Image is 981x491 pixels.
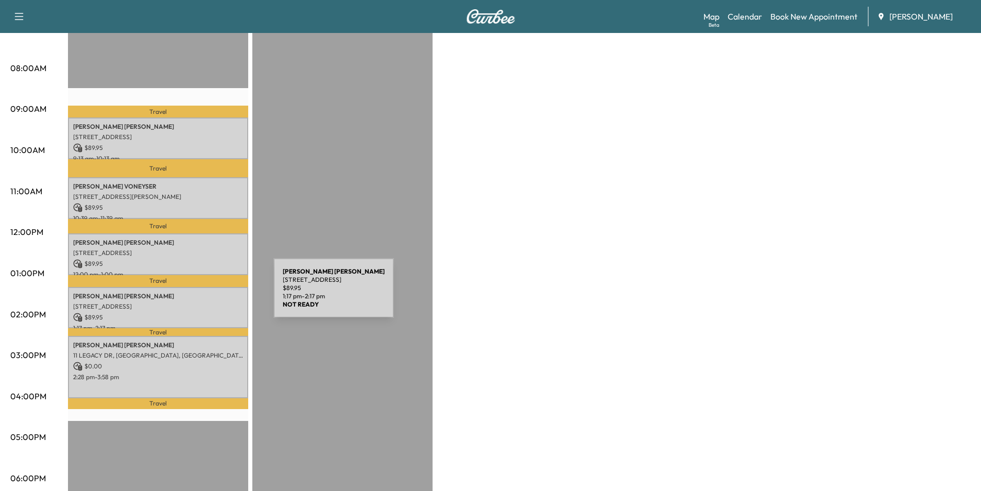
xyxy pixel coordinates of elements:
a: MapBeta [703,10,719,23]
p: 10:00AM [10,144,45,156]
p: 12:00PM [10,226,43,238]
p: [STREET_ADDRESS][PERSON_NAME] [73,193,243,201]
p: $ 89.95 [73,203,243,212]
p: [STREET_ADDRESS] [73,249,243,257]
p: Travel [68,275,248,287]
p: 10:39 am - 11:39 am [73,214,243,223]
div: Beta [709,21,719,29]
p: 04:00PM [10,390,46,402]
p: 11:00AM [10,185,42,197]
p: Travel [68,328,248,336]
p: [PERSON_NAME] [PERSON_NAME] [73,292,243,300]
p: Travel [68,106,248,117]
p: [PERSON_NAME] VONEYSER [73,182,243,191]
p: $ 89.95 [73,259,243,268]
p: 05:00PM [10,431,46,443]
p: Travel [68,219,248,233]
p: 02:00PM [10,308,46,320]
p: 12:00 pm - 1:00 pm [73,270,243,279]
p: 11 LEGACY DR, [GEOGRAPHIC_DATA], [GEOGRAPHIC_DATA], [GEOGRAPHIC_DATA] [73,351,243,360]
p: 09:00AM [10,103,46,115]
p: 08:00AM [10,62,46,74]
p: [PERSON_NAME] [PERSON_NAME] [73,239,243,247]
p: 1:17 pm - 2:17 pm [73,324,243,332]
a: Book New Appointment [770,10,857,23]
p: $ 89.95 [73,143,243,153]
p: $ 0.00 [73,362,243,371]
p: Travel [68,159,248,177]
p: 03:00PM [10,349,46,361]
p: Travel [68,398,248,409]
p: 01:00PM [10,267,44,279]
p: 9:13 am - 10:13 am [73,155,243,163]
p: [PERSON_NAME] [PERSON_NAME] [73,341,243,349]
p: $ 89.95 [73,313,243,322]
p: [STREET_ADDRESS] [73,302,243,311]
p: [STREET_ADDRESS] [73,133,243,141]
a: Calendar [728,10,762,23]
span: [PERSON_NAME] [889,10,953,23]
p: 06:00PM [10,472,46,484]
p: 2:28 pm - 3:58 pm [73,373,243,381]
p: [PERSON_NAME] [PERSON_NAME] [73,123,243,131]
img: Curbee Logo [466,9,515,24]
